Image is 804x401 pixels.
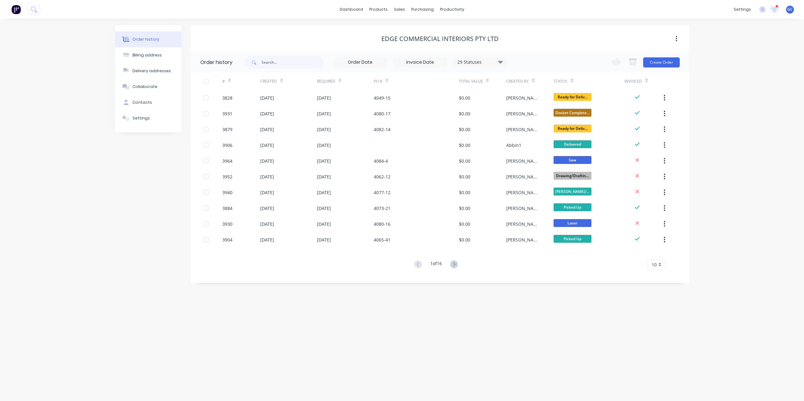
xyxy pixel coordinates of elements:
[115,63,181,79] button: Delivery addresses
[787,7,793,12] span: GC
[222,205,232,212] div: 3884
[554,73,625,90] div: Status
[643,57,680,67] button: Create Order
[459,73,506,90] div: Total Value
[260,73,317,90] div: Created
[506,173,541,180] div: [PERSON_NAME]
[459,221,470,227] div: $0.00
[222,126,232,133] div: 3879
[260,142,274,148] div: [DATE]
[554,93,591,101] span: Ready for Deliv...
[260,158,274,164] div: [DATE]
[132,115,150,121] div: Settings
[132,100,152,105] div: Contacts
[437,5,467,14] div: productivity
[554,235,591,243] span: Picked Up
[222,110,232,117] div: 3931
[554,219,591,227] span: Laser
[554,203,591,211] span: Picked Up
[459,236,470,243] div: $0.00
[459,95,470,101] div: $0.00
[374,110,390,117] div: 4080-17
[625,73,662,90] div: Invoiced
[459,189,470,196] div: $0.00
[337,5,366,14] a: dashboard
[200,59,232,66] div: Order history
[459,142,470,148] div: $0.00
[459,126,470,133] div: $0.00
[317,73,374,90] div: Required
[381,35,499,43] div: Edge Commercial Interiors Pty Ltd
[374,158,388,164] div: 4084-4
[374,95,390,101] div: 4049-15
[222,142,232,148] div: 3906
[430,260,442,269] div: 1 of 16
[506,205,541,212] div: [PERSON_NAME]
[506,73,554,90] div: Created By
[374,126,390,133] div: 4082-14
[391,5,408,14] div: sales
[115,110,181,126] button: Settings
[260,110,274,117] div: [DATE]
[317,110,331,117] div: [DATE]
[317,205,331,212] div: [DATE]
[260,189,274,196] div: [DATE]
[260,95,274,101] div: [DATE]
[317,236,331,243] div: [DATE]
[394,58,447,67] input: Invoice Date
[334,58,387,67] input: Order Date
[115,32,181,47] button: Order history
[317,95,331,101] div: [DATE]
[115,47,181,63] button: Billing address
[317,78,335,84] div: Required
[731,5,754,14] div: settings
[132,84,157,90] div: Collaborate
[317,158,331,164] div: [DATE]
[222,221,232,227] div: 3930
[506,142,521,148] div: Abbin1
[222,173,232,180] div: 3952
[506,126,541,133] div: [PERSON_NAME]
[261,56,324,69] input: Search...
[554,78,567,84] div: Status
[554,109,591,117] span: Docket Complete...
[260,205,274,212] div: [DATE]
[506,158,541,164] div: [PERSON_NAME]
[260,236,274,243] div: [DATE]
[260,173,274,180] div: [DATE]
[506,78,529,84] div: Created By
[408,5,437,14] div: purchasing
[115,95,181,110] button: Contacts
[132,68,171,74] div: Delivery addresses
[554,188,591,195] span: [PERSON_NAME]/Glueing/...
[459,110,470,117] div: $0.00
[260,78,277,84] div: Created
[554,172,591,180] span: Drawing/Draftin...
[374,221,390,227] div: 4080-16
[554,125,591,132] span: Ready for Deliv...
[317,189,331,196] div: [DATE]
[506,221,541,227] div: [PERSON_NAME]
[459,205,470,212] div: $0.00
[222,95,232,101] div: 3828
[115,79,181,95] button: Collaborate
[506,236,541,243] div: [PERSON_NAME]
[459,78,483,84] div: Total Value
[506,110,541,117] div: [PERSON_NAME]
[554,140,591,148] span: Delivered
[454,59,507,66] div: 29 Statuses
[11,5,21,14] img: Factory
[506,189,541,196] div: [PERSON_NAME]
[260,126,274,133] div: [DATE]
[459,173,470,180] div: $0.00
[222,73,260,90] div: #
[317,221,331,227] div: [DATE]
[366,5,391,14] div: products
[317,173,331,180] div: [DATE]
[625,78,642,84] div: Invoiced
[222,236,232,243] div: 3904
[459,158,470,164] div: $0.00
[317,142,331,148] div: [DATE]
[374,73,459,90] div: PO #
[374,236,390,243] div: 4065-41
